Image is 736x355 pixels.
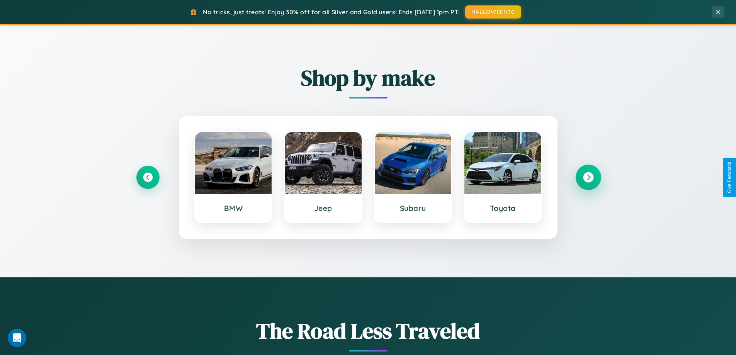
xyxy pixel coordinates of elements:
span: No tricks, just treats! Enjoy 30% off for all Silver and Gold users! Ends [DATE] 1pm PT. [203,8,459,16]
h3: BMW [203,204,264,213]
h3: Toyota [472,204,534,213]
h2: Shop by make [136,63,600,93]
h3: Subaru [382,204,444,213]
h1: The Road Less Traveled [136,316,600,346]
div: Give Feedback [727,162,732,193]
h3: Jeep [292,204,354,213]
iframe: Intercom live chat [8,329,26,347]
button: HALLOWEEN30 [465,5,521,19]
